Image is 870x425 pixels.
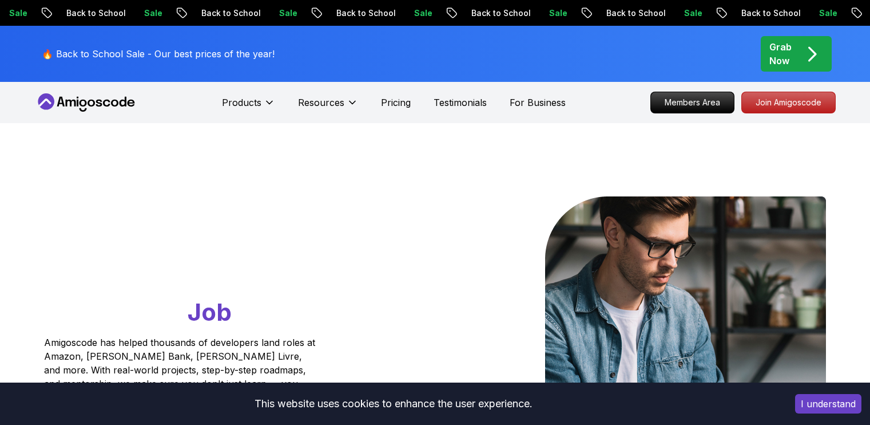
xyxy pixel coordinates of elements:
p: Sale [809,7,846,19]
a: Join Amigoscode [741,92,836,113]
p: Resources [298,96,344,109]
p: Sale [269,7,306,19]
a: For Business [510,96,566,109]
p: Products [222,96,261,109]
a: Members Area [650,92,734,113]
p: Back to School [462,7,539,19]
div: This website uses cookies to enhance the user experience. [9,391,778,416]
a: Testimonials [434,96,487,109]
p: Sale [134,7,171,19]
p: Sale [539,7,576,19]
p: Back to School [57,7,134,19]
button: Products [222,96,275,119]
p: Members Area [651,92,734,113]
p: Back to School [327,7,404,19]
button: Accept cookies [795,394,861,414]
p: Sale [404,7,441,19]
p: Back to School [192,7,269,19]
p: Amigoscode has helped thousands of developers land roles at Amazon, [PERSON_NAME] Bank, [PERSON_N... [44,336,319,404]
p: 🔥 Back to School Sale - Our best prices of the year! [42,47,275,61]
p: Grab Now [769,40,792,68]
h1: Go From Learning to Hired: Master Java, Spring Boot & Cloud Skills That Get You the [44,196,359,329]
p: Sale [674,7,711,19]
p: Back to School [732,7,809,19]
button: Resources [298,96,358,119]
p: Join Amigoscode [742,92,835,113]
span: Job [188,297,232,326]
p: Back to School [597,7,674,19]
a: Pricing [381,96,411,109]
